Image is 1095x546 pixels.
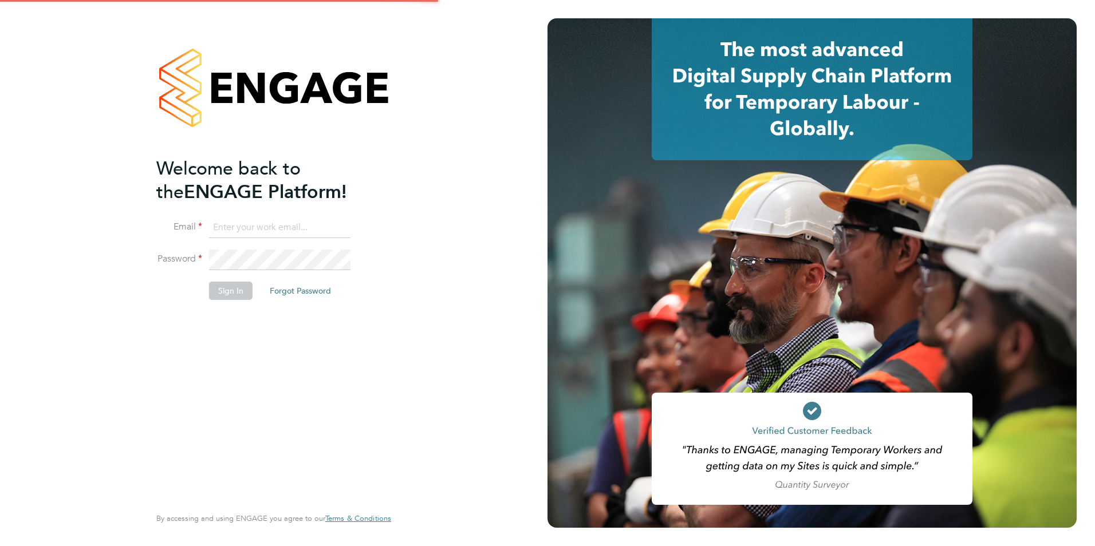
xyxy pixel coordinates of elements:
input: Enter your work email... [209,217,350,238]
label: Email [156,221,202,233]
button: Sign In [209,282,253,300]
span: By accessing and using ENGAGE you agree to our [156,513,391,523]
h2: ENGAGE Platform! [156,157,380,204]
span: Welcome back to the [156,157,301,203]
a: Terms & Conditions [325,514,391,523]
label: Password [156,253,202,265]
button: Forgot Password [261,282,340,300]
